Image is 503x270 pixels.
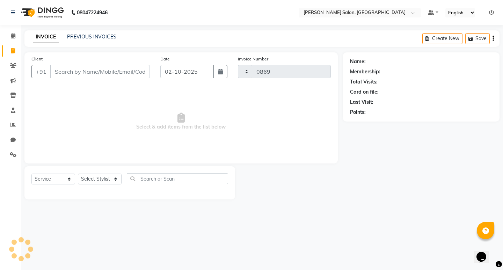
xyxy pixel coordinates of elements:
iframe: chat widget [474,242,496,263]
a: INVOICE [33,31,59,43]
input: Search or Scan [127,173,228,184]
div: Points: [350,109,366,116]
div: Total Visits: [350,78,378,86]
label: Date [160,56,170,62]
b: 08047224946 [77,3,108,22]
a: PREVIOUS INVOICES [67,34,116,40]
div: Membership: [350,68,380,75]
button: Create New [422,33,462,44]
button: +91 [31,65,51,78]
img: logo [18,3,66,22]
div: Name: [350,58,366,65]
label: Client [31,56,43,62]
label: Invoice Number [238,56,268,62]
div: Last Visit: [350,98,373,106]
div: Card on file: [350,88,379,96]
button: Save [465,33,490,44]
input: Search by Name/Mobile/Email/Code [50,65,150,78]
span: Select & add items from the list below [31,87,331,156]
